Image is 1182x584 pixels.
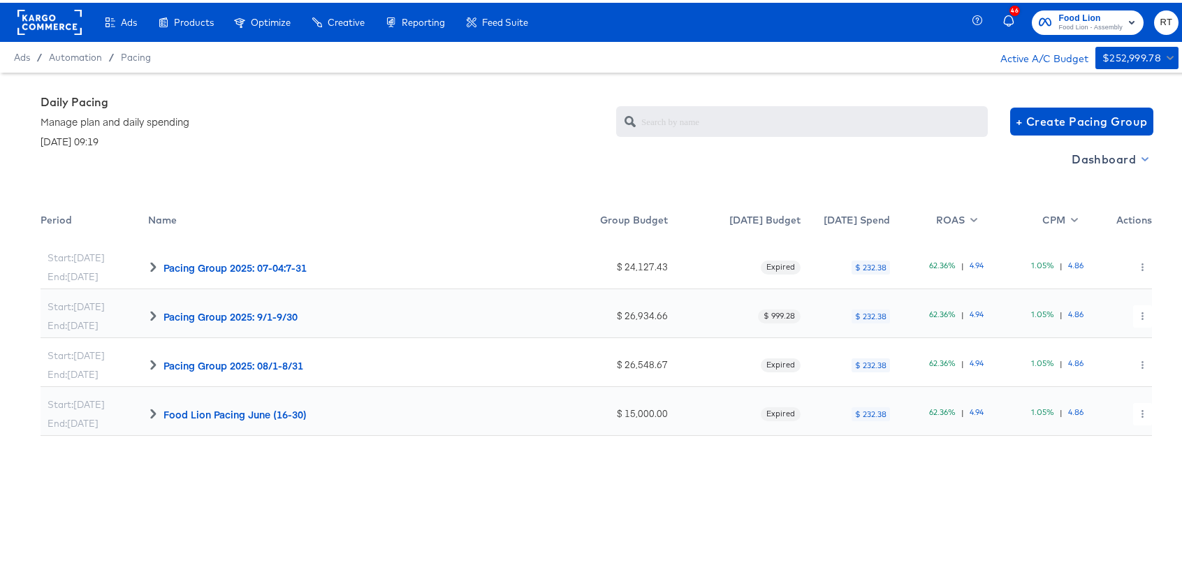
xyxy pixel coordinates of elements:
div: 4.94 [970,356,984,369]
div: 62.36% [929,258,956,271]
button: 46 [1001,6,1025,34]
div: 4.94 [970,258,984,271]
span: Reporting [402,14,445,25]
div: | [961,258,964,271]
div: 1.05% [1031,258,1054,271]
div: $ 232.38 [852,258,890,272]
button: $252,999.78 [1095,44,1179,66]
a: Pacing [121,49,151,60]
div: Toggle SortBy [41,203,148,238]
input: Search by name [641,98,988,128]
button: Dashboard [1066,145,1152,168]
span: Toggle Row Expanded [148,406,158,416]
div: [DATE] Spend [801,203,890,238]
div: $ 15,000.00 [557,404,668,418]
div: $ 24,127.43 [557,258,668,271]
span: Feed Suite [482,14,528,25]
div: End: [DATE] [48,268,98,281]
span: Toggle Row Expanded [148,357,158,367]
div: End: [DATE] [48,414,98,428]
span: Ads [14,49,30,60]
div: $ 232.38 [852,307,890,321]
span: / [30,49,49,60]
div: 4.86 [1068,307,1083,320]
span: + Create Pacing Group [1016,109,1148,129]
div: Name [148,203,550,238]
div: Actions [1083,203,1152,238]
span: Optimize [251,14,291,25]
div: | [961,307,964,320]
div: | [1060,307,1063,320]
div: | [1060,356,1063,369]
div: [DATE] 09:19 [41,131,189,145]
div: Period [41,203,148,238]
div: Toggle SortBy [550,203,668,238]
div: Manage plan and daily spending [41,112,189,126]
span: Ads [121,14,137,25]
span: RT [1160,12,1173,28]
div: 4.94 [970,307,984,320]
div: Pacing Group 2025: 07-04:7-31 [163,258,307,272]
div: Group Budget [550,203,668,238]
span: Food Lion [1058,8,1123,23]
span: Dashboard [1072,147,1146,166]
div: | [961,356,964,369]
div: | [1060,404,1063,418]
span: Expired [761,357,801,368]
div: 46 [1009,3,1020,13]
div: End: [DATE] [48,316,98,330]
div: 1.05% [1031,404,1054,418]
div: 4.86 [1068,356,1083,369]
div: 62.36% [929,307,956,320]
span: / [102,49,121,60]
div: $ 26,934.66 [557,307,668,320]
div: Toggle SortBy [148,203,550,238]
div: 62.36% [929,356,956,369]
div: Food Lion Pacing June (16-30) [163,404,307,418]
div: Active A/C Budget [986,44,1088,65]
div: Start: [DATE] [48,395,105,409]
div: 4.94 [970,404,984,418]
div: $ 26,548.67 [557,356,668,369]
span: Products [174,14,214,25]
div: $ 232.38 [852,404,890,418]
div: $252,999.78 [1102,47,1161,64]
span: Expired [761,406,801,417]
span: Automation [49,49,102,60]
span: Toggle Row Expanded [148,259,158,269]
button: + Create Pacing Group [1010,105,1153,133]
div: ROAS [890,203,983,238]
div: | [961,404,964,418]
div: Start: [DATE] [48,346,105,360]
div: 1.05% [1031,307,1054,320]
div: 62.36% [929,404,956,418]
span: $ 999.28 [758,308,801,319]
button: Food LionFood Lion - Assembly [1032,8,1144,32]
div: End: [DATE] [48,365,98,379]
span: Food Lion - Assembly [1058,20,1123,31]
div: Daily Pacing [41,92,189,145]
div: 4.86 [1068,258,1083,271]
div: 4.86 [1068,404,1083,418]
span: Creative [328,14,365,25]
div: [DATE] Budget [668,203,801,238]
span: Expired [761,259,801,270]
div: Pacing Group 2025: 08/1-8/31 [163,356,303,370]
div: 1.05% [1031,356,1054,369]
div: $ 232.38 [852,356,890,370]
span: Toggle Row Expanded [148,308,158,318]
div: Start: [DATE] [48,298,105,311]
div: Pacing Group 2025: 9/1-9/30 [163,307,298,321]
div: Start: [DATE] [48,249,105,262]
div: CPM [984,203,1084,238]
div: | [1060,258,1063,271]
button: RT [1154,8,1179,32]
